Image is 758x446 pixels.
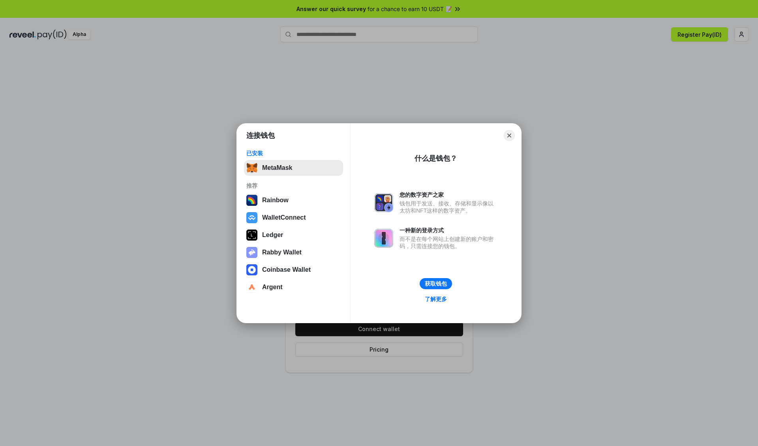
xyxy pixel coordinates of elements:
[374,229,393,248] img: svg+xml,%3Csvg%20xmlns%3D%22http%3A%2F%2Fwww.w3.org%2F2000%2Fsvg%22%20fill%3D%22none%22%20viewBox...
[244,262,343,278] button: Coinbase Wallet
[425,280,447,287] div: 获取钱包
[246,230,257,241] img: svg+xml,%3Csvg%20xmlns%3D%22http%3A%2F%2Fwww.w3.org%2F2000%2Fsvg%22%20width%3D%2228%22%20height%3...
[246,264,257,275] img: svg+xml,%3Csvg%20width%3D%2228%22%20height%3D%2228%22%20viewBox%3D%220%200%2028%2028%22%20fill%3D...
[246,212,257,223] img: svg+xml,%3Csvg%20width%3D%2228%22%20height%3D%2228%22%20viewBox%3D%220%200%2028%2028%22%20fill%3D...
[420,278,452,289] button: 获取钱包
[246,131,275,140] h1: 连接钱包
[262,249,302,256] div: Rabby Wallet
[400,200,497,214] div: 钱包用于发送、接收、存储和显示像以太坊和NFT这样的数字资产。
[244,227,343,243] button: Ledger
[246,150,341,157] div: 已安装
[246,282,257,293] img: svg+xml,%3Csvg%20width%3D%2228%22%20height%3D%2228%22%20viewBox%3D%220%200%2028%2028%22%20fill%3D...
[244,192,343,208] button: Rainbow
[400,235,497,250] div: 而不是在每个网站上创建新的账户和密码，只需连接您的钱包。
[246,195,257,206] img: svg+xml,%3Csvg%20width%3D%22120%22%20height%3D%22120%22%20viewBox%3D%220%200%20120%20120%22%20fil...
[246,182,341,189] div: 推荐
[425,295,447,303] div: 了解更多
[400,227,497,234] div: 一种新的登录方式
[246,247,257,258] img: svg+xml,%3Csvg%20xmlns%3D%22http%3A%2F%2Fwww.w3.org%2F2000%2Fsvg%22%20fill%3D%22none%22%20viewBox...
[420,294,452,304] a: 了解更多
[262,214,306,221] div: WalletConnect
[504,130,515,141] button: Close
[374,193,393,212] img: svg+xml,%3Csvg%20xmlns%3D%22http%3A%2F%2Fwww.w3.org%2F2000%2Fsvg%22%20fill%3D%22none%22%20viewBox...
[262,197,289,204] div: Rainbow
[415,154,457,163] div: 什么是钱包？
[262,231,283,239] div: Ledger
[262,284,283,291] div: Argent
[244,210,343,226] button: WalletConnect
[246,162,257,173] img: svg+xml,%3Csvg%20fill%3D%22none%22%20height%3D%2233%22%20viewBox%3D%220%200%2035%2033%22%20width%...
[244,160,343,176] button: MetaMask
[244,245,343,260] button: Rabby Wallet
[400,191,497,198] div: 您的数字资产之家
[244,279,343,295] button: Argent
[262,164,292,171] div: MetaMask
[262,266,311,273] div: Coinbase Wallet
